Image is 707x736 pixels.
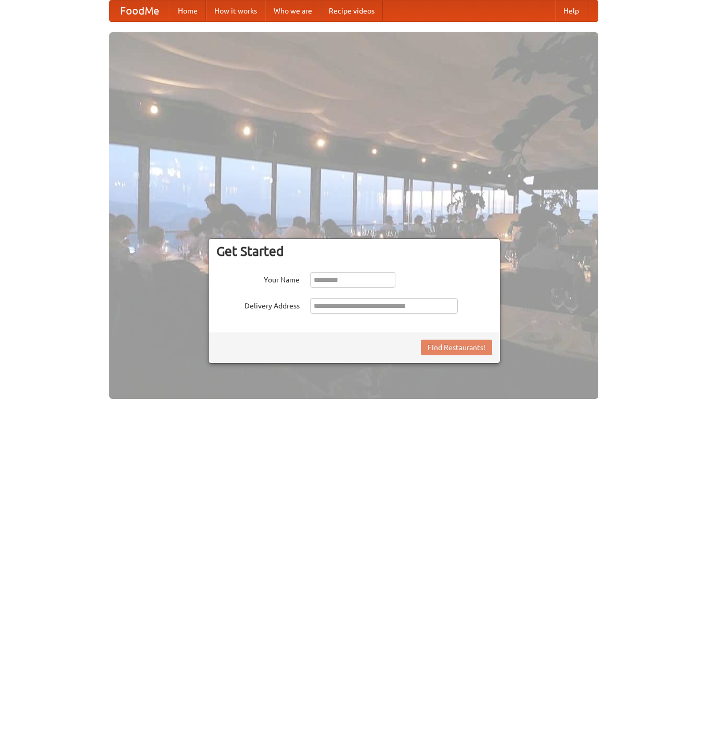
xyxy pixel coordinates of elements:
[320,1,383,21] a: Recipe videos
[265,1,320,21] a: Who we are
[421,340,492,355] button: Find Restaurants!
[170,1,206,21] a: Home
[216,298,300,311] label: Delivery Address
[216,272,300,285] label: Your Name
[206,1,265,21] a: How it works
[110,1,170,21] a: FoodMe
[555,1,587,21] a: Help
[216,243,492,259] h3: Get Started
